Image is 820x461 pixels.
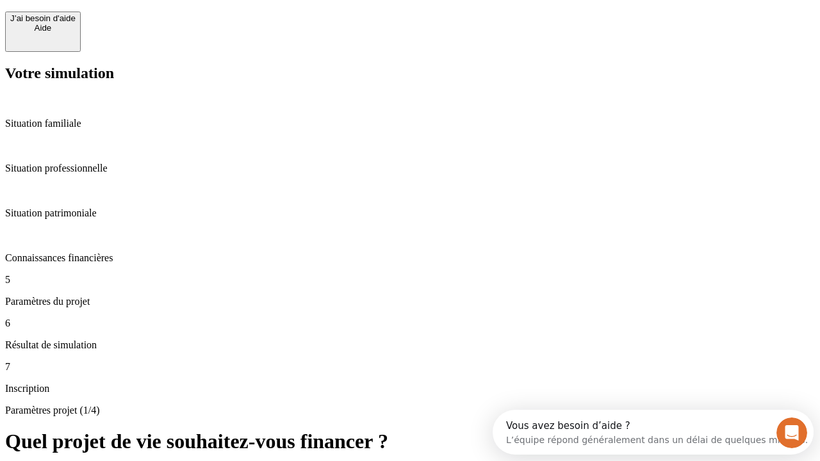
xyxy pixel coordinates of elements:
[5,361,815,373] p: 7
[493,410,814,455] iframe: Intercom live chat discovery launcher
[5,296,815,307] p: Paramètres du projet
[5,274,815,286] p: 5
[10,23,76,33] div: Aide
[13,21,315,35] div: L’équipe répond généralement dans un délai de quelques minutes.
[5,339,815,351] p: Résultat de simulation
[5,12,81,52] button: J’ai besoin d'aideAide
[5,207,815,219] p: Situation patrimoniale
[5,383,815,394] p: Inscription
[5,65,815,82] h2: Votre simulation
[5,163,815,174] p: Situation professionnelle
[5,118,815,129] p: Situation familiale
[10,13,76,23] div: J’ai besoin d'aide
[776,417,807,448] iframe: Intercom live chat
[5,5,353,40] div: Ouvrir le Messenger Intercom
[5,252,815,264] p: Connaissances financières
[13,11,315,21] div: Vous avez besoin d’aide ?
[5,318,815,329] p: 6
[5,430,815,453] h1: Quel projet de vie souhaitez-vous financer ?
[5,405,815,416] p: Paramètres projet (1/4)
